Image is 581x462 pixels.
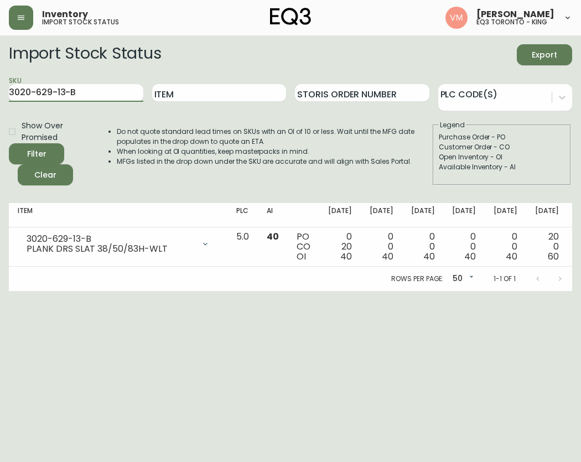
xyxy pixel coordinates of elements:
div: Open Inventory - OI [439,152,565,162]
div: 50 [448,270,476,288]
h5: eq3 toronto - king [476,19,547,25]
div: PLANK DRS SLAT 38/50/83H-WLT [27,244,194,254]
th: [DATE] [319,203,361,227]
th: [DATE] [361,203,402,227]
td: 5.0 [227,227,258,267]
span: Clear [27,168,64,182]
th: AI [258,203,288,227]
span: 60 [548,250,559,263]
div: 20 0 [535,232,559,262]
th: [DATE] [402,203,444,227]
button: Filter [9,143,64,164]
div: 3020-629-13-B [27,234,194,244]
span: 40 [464,250,476,263]
div: Available Inventory - AI [439,162,565,172]
span: Export [526,48,563,62]
span: 40 [423,250,435,263]
div: PO CO [297,232,310,262]
p: Rows per page: [391,274,444,284]
div: 0 0 [411,232,435,262]
div: 0 0 [452,232,476,262]
legend: Legend [439,120,466,130]
button: Clear [18,164,73,185]
h2: Import Stock Status [9,44,161,65]
span: OI [297,250,306,263]
span: Show Over Promised [22,120,86,143]
li: MFGs listed in the drop down under the SKU are accurate and will align with Sales Portal. [117,157,432,167]
span: 40 [267,230,279,243]
span: 40 [382,250,393,263]
div: 3020-629-13-BPLANK DRS SLAT 38/50/83H-WLT [18,232,219,256]
div: Purchase Order - PO [439,132,565,142]
th: PLC [227,203,258,227]
img: 0f63483a436850f3a2e29d5ab35f16df [445,7,468,29]
div: 0 20 [328,232,352,262]
th: Item [9,203,227,227]
div: Customer Order - CO [439,142,565,152]
button: Export [517,44,572,65]
img: logo [270,8,311,25]
th: [DATE] [443,203,485,227]
th: [DATE] [526,203,568,227]
div: 0 0 [370,232,393,262]
p: 1-1 of 1 [494,274,516,284]
li: Do not quote standard lead times on SKUs with an OI of 10 or less. Wait until the MFG date popula... [117,127,432,147]
h5: import stock status [42,19,119,25]
div: 0 0 [494,232,517,262]
li: When looking at OI quantities, keep masterpacks in mind. [117,147,432,157]
th: [DATE] [485,203,526,227]
span: Inventory [42,10,88,19]
span: [PERSON_NAME] [476,10,554,19]
span: 40 [340,250,352,263]
span: 40 [506,250,517,263]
